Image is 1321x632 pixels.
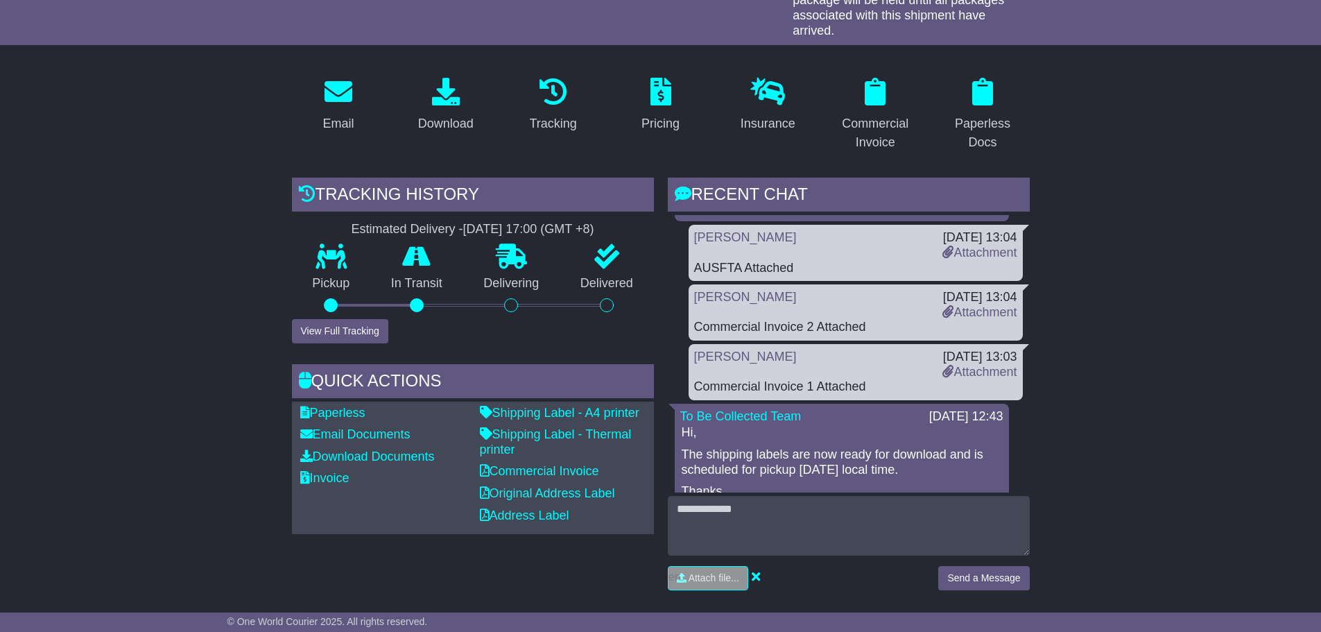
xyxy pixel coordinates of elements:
p: Delivered [560,276,654,291]
p: Hi, [682,425,1002,441]
a: Attachment [942,365,1017,379]
a: Shipping Label - Thermal printer [480,427,632,456]
a: Email Documents [300,427,411,441]
a: Shipping Label - A4 printer [480,406,639,420]
div: Commercial Invoice 1 Attached [694,379,1017,395]
div: [DATE] 13:04 [942,230,1017,246]
a: [PERSON_NAME] [694,350,797,364]
p: The shipping labels are now ready for download and is scheduled for pickup [DATE] local time. [682,447,1002,477]
div: AUSFTA Attached [694,261,1017,276]
button: View Full Tracking [292,319,388,343]
p: Thanks, [682,484,1002,499]
button: Send a Message [938,566,1029,590]
div: Quick Actions [292,364,654,402]
div: [DATE] 17:00 (GMT +8) [463,222,594,237]
a: Pricing [632,73,689,138]
span: © One World Courier 2025. All rights reserved. [227,616,428,627]
div: Email [322,114,354,133]
a: Invoice [300,471,349,485]
p: Delivering [463,276,560,291]
div: [DATE] 13:03 [942,350,1017,365]
div: Pricing [641,114,680,133]
a: Paperless [300,406,365,420]
a: Insurance [732,73,804,138]
div: [DATE] 13:04 [942,290,1017,305]
a: Original Address Label [480,486,615,500]
a: Address Label [480,509,569,522]
a: [PERSON_NAME] [694,230,797,244]
div: Download [418,114,474,133]
a: Download Documents [300,450,435,463]
p: In Transit [370,276,463,291]
div: Paperless Docs [945,114,1021,152]
div: Estimated Delivery - [292,222,654,237]
a: Attachment [942,305,1017,319]
div: RECENT CHAT [668,178,1030,215]
a: Paperless Docs [936,73,1030,157]
a: Commercial Invoice [480,464,599,478]
a: Attachment [942,246,1017,259]
a: To Be Collected Team [680,409,802,423]
div: [DATE] 12:43 [929,409,1003,425]
div: Commercial Invoice [838,114,913,152]
div: Commercial Invoice 2 Attached [694,320,1017,335]
a: Tracking [520,73,585,138]
a: [PERSON_NAME] [694,290,797,304]
p: Pickup [292,276,371,291]
div: Tracking [529,114,576,133]
div: Insurance [741,114,795,133]
a: Download [409,73,483,138]
div: Tracking history [292,178,654,215]
a: Commercial Invoice [829,73,922,157]
a: Email [313,73,363,138]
